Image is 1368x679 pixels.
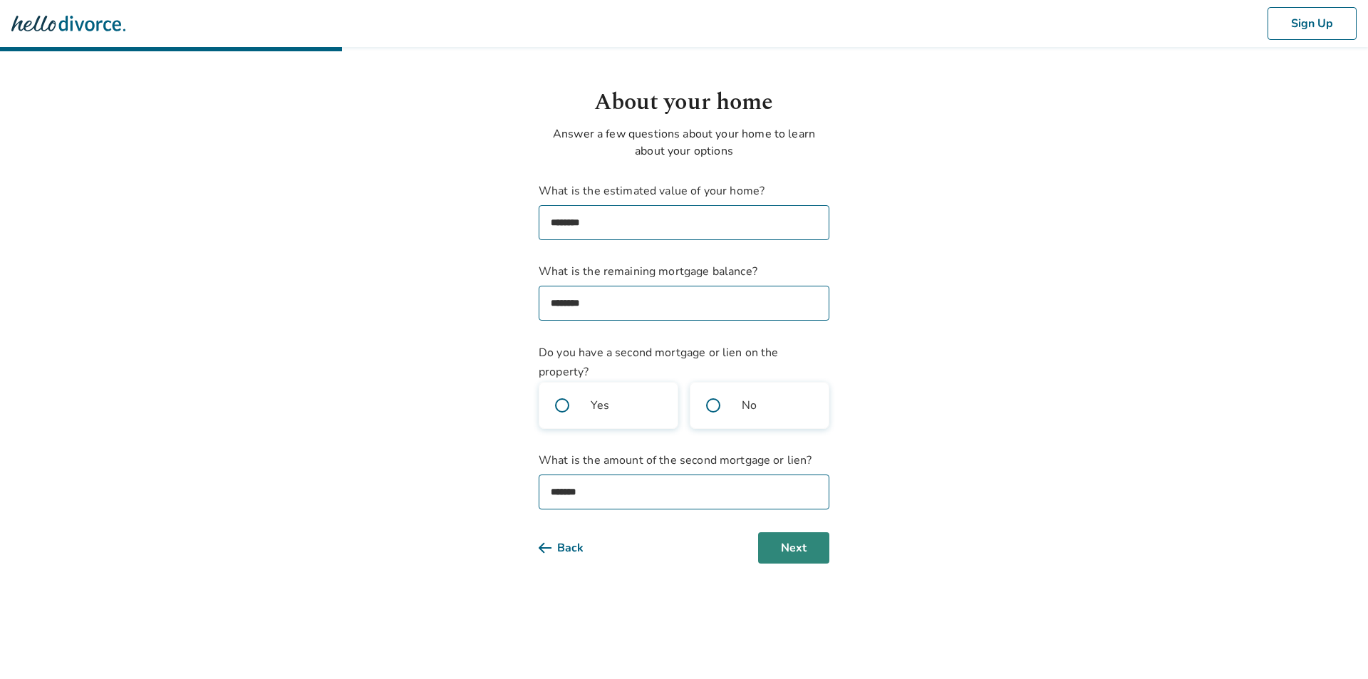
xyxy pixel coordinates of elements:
button: Sign Up [1268,7,1357,40]
button: Back [539,532,606,564]
iframe: Chat Widget [1297,611,1368,679]
input: What is the estimated value of your home? [539,205,829,240]
span: What is the amount of the second mortgage or lien? [539,452,829,469]
h1: About your home [539,85,829,120]
img: Hello Divorce Logo [11,9,125,38]
input: What is the amount of the second mortgage or lien? [539,475,829,509]
span: Yes [591,397,609,414]
span: What is the estimated value of your home? [539,182,829,199]
span: Do you have a second mortgage or lien on the property? [539,345,779,380]
input: What is the remaining mortgage balance? [539,286,829,321]
p: Answer a few questions about your home to learn about your options [539,125,829,160]
span: What is the remaining mortgage balance? [539,263,829,280]
span: No [742,397,757,414]
button: Next [758,532,829,564]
